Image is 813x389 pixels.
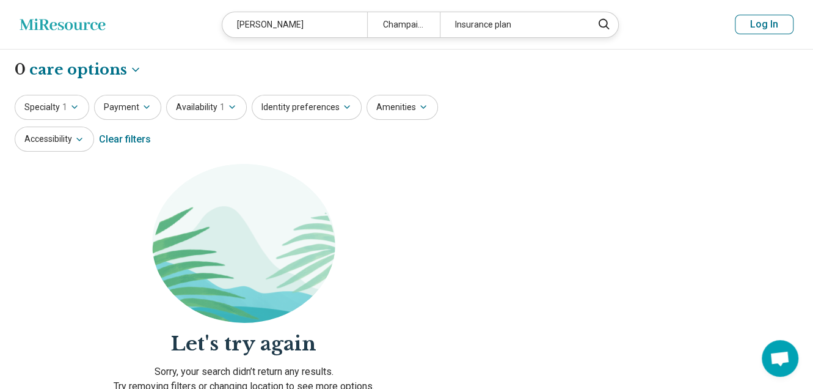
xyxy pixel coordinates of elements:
span: care options [29,59,127,80]
h1: 0 [15,59,142,80]
h2: Let's try again [15,330,473,358]
button: Specialty1 [15,95,89,120]
button: Amenities [366,95,438,120]
span: 1 [62,101,67,114]
button: Identity preferences [252,95,362,120]
span: 1 [220,101,225,114]
button: Log In [735,15,793,34]
div: Insurance plan [440,12,585,37]
button: Accessibility [15,127,94,152]
button: Availability1 [166,95,247,120]
div: Clear filters [99,125,151,154]
button: Payment [94,95,161,120]
button: Care options [29,59,142,80]
div: [PERSON_NAME] [222,12,367,37]
div: Champaign, [GEOGRAPHIC_DATA] [367,12,440,37]
div: Open chat [762,340,798,377]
